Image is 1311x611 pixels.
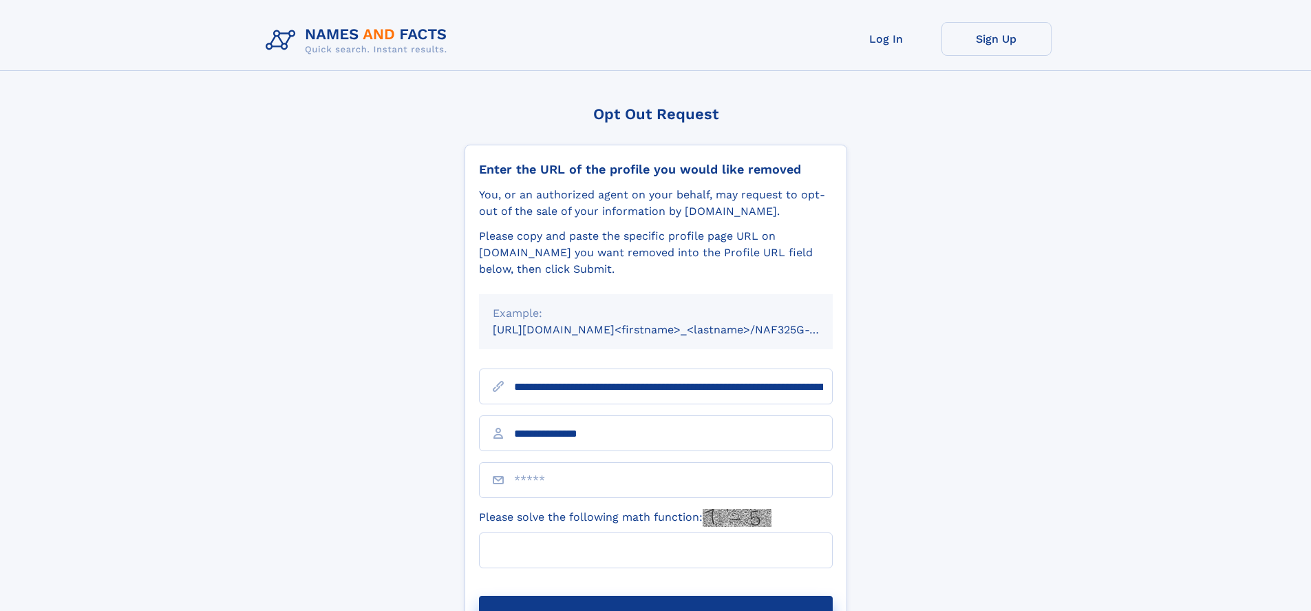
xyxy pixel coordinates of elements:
div: Opt Out Request [465,105,847,123]
div: Please copy and paste the specific profile page URL on [DOMAIN_NAME] you want removed into the Pr... [479,228,833,278]
small: [URL][DOMAIN_NAME]<firstname>_<lastname>/NAF325G-xxxxxxxx [493,323,859,336]
img: Logo Names and Facts [260,22,458,59]
label: Please solve the following math function: [479,509,771,527]
div: Enter the URL of the profile you would like removed [479,162,833,177]
a: Sign Up [941,22,1052,56]
a: Log In [831,22,941,56]
div: You, or an authorized agent on your behalf, may request to opt-out of the sale of your informatio... [479,187,833,220]
div: Example: [493,305,819,322]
